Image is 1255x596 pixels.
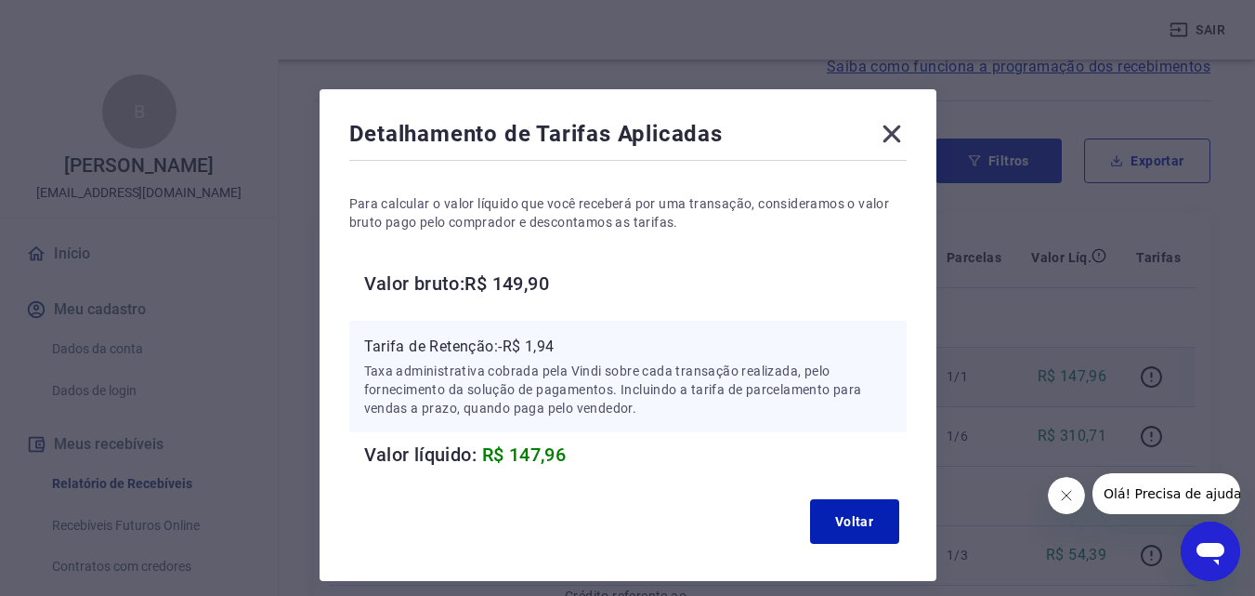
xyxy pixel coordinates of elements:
h6: Valor líquido: [364,440,907,470]
span: Olá! Precisa de ajuda? [11,13,156,28]
iframe: Fechar mensagem [1048,477,1085,514]
iframe: Mensagem da empresa [1092,473,1240,514]
p: Para calcular o valor líquido que você receberá por uma transação, consideramos o valor bruto pag... [349,194,907,232]
button: Voltar [810,499,899,544]
h6: Valor bruto: R$ 149,90 [364,269,907,298]
p: Tarifa de Retenção: -R$ 1,94 [364,336,892,358]
p: Taxa administrativa cobrada pela Vindi sobre cada transação realizada, pelo fornecimento da soluç... [364,362,892,417]
div: Detalhamento de Tarifas Aplicadas [349,119,907,156]
span: R$ 147,96 [482,444,567,466]
iframe: Botão para abrir a janela de mensagens [1181,522,1240,581]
